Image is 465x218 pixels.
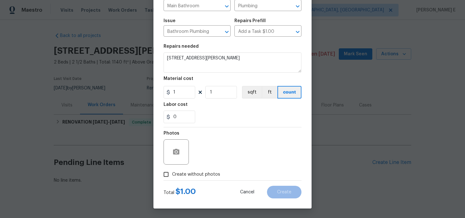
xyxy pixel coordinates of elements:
button: Open [293,2,302,11]
div: Total [164,188,196,196]
button: Open [222,2,231,11]
span: Create [277,190,291,195]
button: Open [293,27,302,36]
button: count [277,86,301,99]
h5: Labor cost [164,102,188,107]
h5: Repairs needed [164,44,199,49]
button: Create [267,186,301,198]
button: Cancel [230,186,264,198]
h5: Material cost [164,76,193,81]
button: Open [222,27,231,36]
h5: Issue [164,19,176,23]
span: $ 1.00 [176,188,196,195]
textarea: [STREET_ADDRESS][PERSON_NAME] [164,52,301,73]
h5: Photos [164,131,179,136]
button: ft [262,86,277,99]
span: Create without photos [172,171,220,178]
span: Cancel [240,190,254,195]
button: sqft [242,86,262,99]
h5: Repairs Prefill [234,19,266,23]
